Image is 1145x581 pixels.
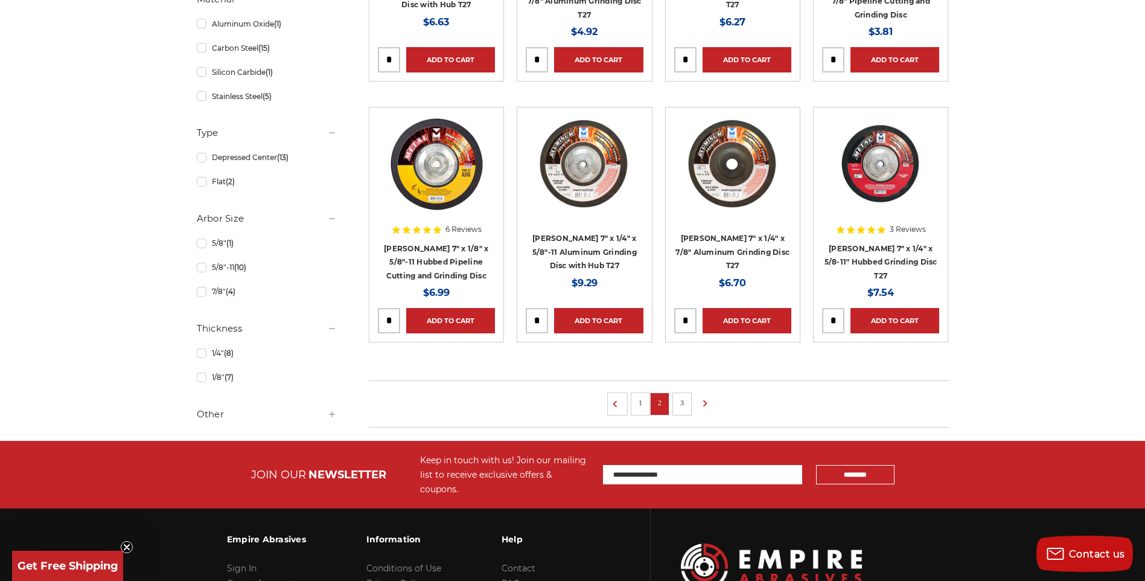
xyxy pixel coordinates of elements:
[197,233,337,254] a: 5/8"
[526,116,643,233] a: 7" Aluminum Grinding Wheel with Hub
[263,92,272,101] span: (5)
[251,468,306,481] span: JOIN OUR
[554,308,643,333] a: Add to Cart
[197,281,337,302] a: 7/8"
[197,37,337,59] a: Carbon Steel
[719,16,745,28] span: $6.27
[423,287,450,298] span: $6.99
[226,177,235,186] span: (2)
[366,527,441,552] h3: Information
[378,116,495,233] a: Mercer 7" x 1/8" x 5/8"-11 Hubbed Cutting and Light Grinding Wheel
[634,396,646,409] a: 1
[227,563,257,574] a: Sign In
[832,116,929,213] img: 7" x 1/4" x 5/8"-11 Grinding Disc with Hub
[675,234,789,270] a: [PERSON_NAME] 7" x 1/4" x 7/8" Aluminum Grinding Disc T27
[234,263,246,272] span: (10)
[197,321,337,336] h5: Thickness
[502,527,583,552] h3: Help
[277,153,289,162] span: (13)
[703,47,791,72] a: Add to Cart
[224,348,234,358] span: (8)
[674,116,791,233] a: 7" Aluminum Grinding Wheel
[226,287,235,296] span: (4)
[258,43,270,53] span: (15)
[197,13,337,34] a: Aluminum Oxide
[197,171,337,192] a: Flat
[824,244,937,280] a: [PERSON_NAME] 7" x 1/4" x 5/8-11" Hubbed Grinding Disc T27
[534,116,635,213] img: 7" Aluminum Grinding Wheel with Hub
[366,563,441,574] a: Conditions of Use
[197,342,337,364] a: 1/4"
[682,116,783,213] img: 7" Aluminum Grinding Wheel
[406,47,495,72] a: Add to Cart
[703,308,791,333] a: Add to Cart
[197,62,337,83] a: Silicon Carbide
[12,551,123,581] div: Get Free ShippingClose teaser
[121,541,133,553] button: Close teaser
[197,211,337,226] h5: Arbor Size
[869,26,893,37] span: $3.81
[571,26,598,37] span: $4.92
[226,239,234,248] span: (1)
[225,373,234,382] span: (7)
[227,527,306,552] h3: Empire Abrasives
[654,396,666,409] a: 2
[197,86,337,107] a: Stainless Steel
[850,47,939,72] a: Add to Cart
[867,287,894,298] span: $7.54
[274,19,281,28] span: (1)
[384,244,488,280] a: [PERSON_NAME] 7" x 1/8" x 5/8"-11 Hubbed Pipeline Cutting and Grinding Disc
[572,277,598,289] span: $9.29
[197,147,337,168] a: Depressed Center
[532,234,637,270] a: [PERSON_NAME] 7" x 1/4" x 5/8"-11 Aluminum Grinding Disc with Hub T27
[1069,548,1125,560] span: Contact us
[676,396,688,409] a: 3
[420,453,591,496] div: Keep in touch with us! Join our mailing list to receive exclusive offers & coupons.
[406,308,495,333] a: Add to Cart
[308,468,386,481] span: NEWSLETTER
[197,407,337,422] h5: Other
[554,47,643,72] a: Add to Cart
[388,116,485,213] img: Mercer 7" x 1/8" x 5/8"-11 Hubbed Cutting and Light Grinding Wheel
[197,126,337,140] h5: Type
[822,116,939,233] a: 7" x 1/4" x 5/8"-11 Grinding Disc with Hub
[502,563,535,574] a: Contact
[18,559,118,573] span: Get Free Shipping
[197,257,337,278] a: 5/8"-11
[266,68,273,77] span: (1)
[197,367,337,388] a: 1/8"
[423,16,449,28] span: $6.63
[1036,536,1133,572] button: Contact us
[850,308,939,333] a: Add to Cart
[719,277,746,289] span: $6.70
